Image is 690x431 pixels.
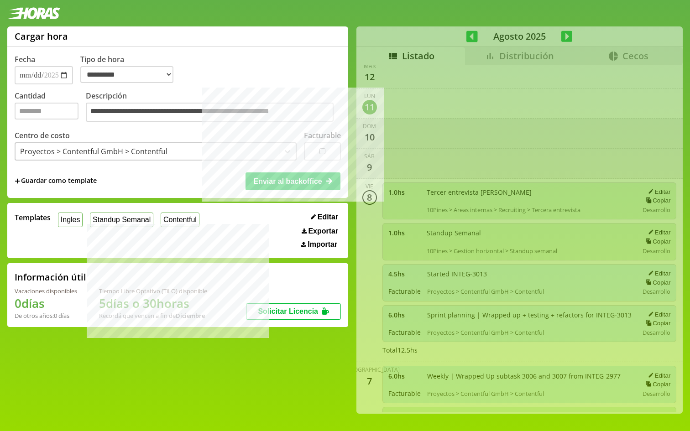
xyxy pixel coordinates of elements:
button: Solicitar Licencia [246,303,341,320]
div: Tiempo Libre Optativo (TiLO) disponible [99,287,207,295]
span: Enviar al backoffice [253,177,322,185]
button: Exportar [299,227,341,236]
div: Proyectos > Contentful GmbH > Contentful [20,146,167,156]
span: Editar [318,213,338,221]
button: Contentful [161,213,199,227]
label: Fecha [15,54,35,64]
span: +Guardar como template [15,176,97,186]
label: Centro de costo [15,130,70,140]
label: Tipo de hora [80,54,181,84]
label: Facturable [304,130,341,140]
label: Cantidad [15,91,86,124]
h1: 5 días o 30 horas [99,295,207,312]
h1: Cargar hora [15,30,68,42]
div: De otros años: 0 días [15,312,77,320]
textarea: Descripción [86,103,334,122]
span: Templates [15,213,51,223]
button: Ingles [58,213,83,227]
img: logotipo [7,7,60,19]
b: Diciembre [176,312,205,320]
div: Vacaciones disponibles [15,287,77,295]
label: Descripción [86,91,341,124]
h2: Información útil [15,271,86,283]
div: Recordá que vencen a fin de [99,312,207,320]
input: Cantidad [15,103,78,119]
span: Exportar [308,227,338,235]
h1: 0 días [15,295,77,312]
button: Editar [308,213,341,222]
span: Solicitar Licencia [258,307,318,315]
span: Importar [308,240,337,249]
button: Standup Semanal [90,213,153,227]
span: + [15,176,20,186]
button: Enviar al backoffice [246,172,340,190]
select: Tipo de hora [80,66,173,83]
